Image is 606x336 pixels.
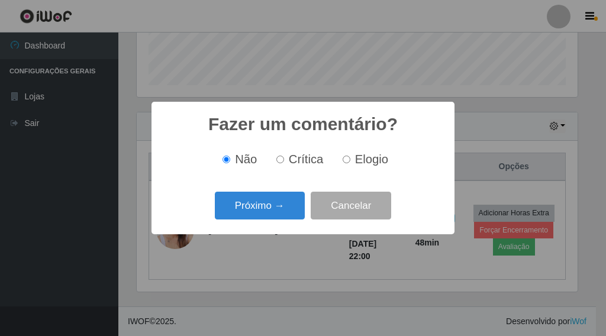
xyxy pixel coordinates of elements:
h2: Fazer um comentário? [208,114,398,135]
span: Não [235,153,257,166]
input: Elogio [343,156,350,163]
input: Não [223,156,230,163]
button: Próximo → [215,192,305,219]
button: Cancelar [311,192,391,219]
span: Elogio [355,153,388,166]
input: Crítica [276,156,284,163]
span: Crítica [289,153,324,166]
